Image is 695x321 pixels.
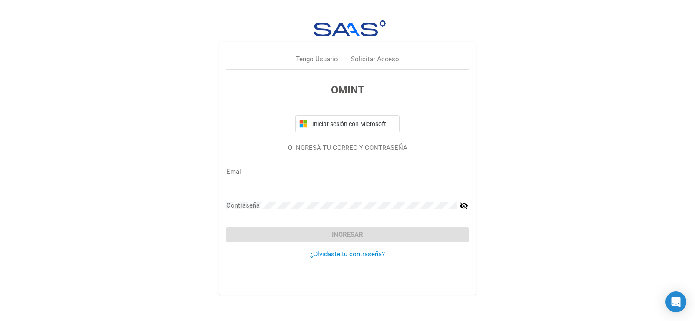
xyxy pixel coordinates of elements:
[311,120,396,127] span: Iniciar sesión con Microsoft
[310,250,385,258] a: ¿Olvidaste tu contraseña?
[226,227,468,242] button: Ingresar
[295,115,400,132] button: Iniciar sesión con Microsoft
[296,54,338,64] div: Tengo Usuario
[351,54,399,64] div: Solicitar Acceso
[226,82,468,98] h3: OMINT
[332,231,363,238] span: Ingresar
[460,201,468,211] mat-icon: visibility_off
[226,143,468,153] p: O INGRESÁ TU CORREO Y CONTRASEÑA
[665,291,686,312] div: Open Intercom Messenger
